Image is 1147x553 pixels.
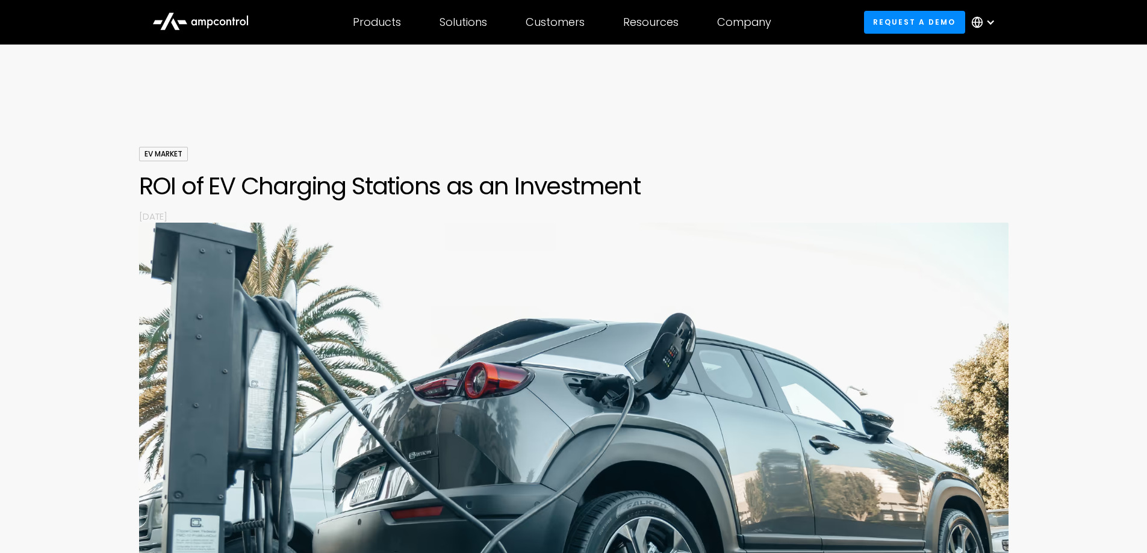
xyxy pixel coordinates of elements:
div: Customers [526,16,585,29]
div: Products [353,16,401,29]
div: Resources [623,16,679,29]
div: EV Market [139,147,188,161]
p: [DATE] [139,210,1009,223]
div: Company [717,16,771,29]
h1: ROI of EV Charging Stations as an Investment [139,171,1009,200]
a: Request a demo [864,11,965,33]
div: Solutions [440,16,487,29]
